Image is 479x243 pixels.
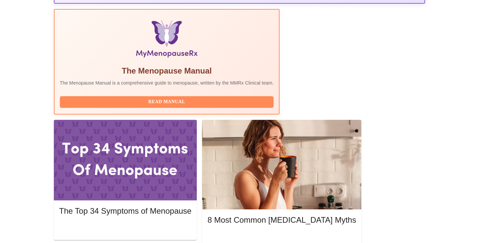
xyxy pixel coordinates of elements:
a: Read More [59,225,193,230]
button: Read Manual [60,96,274,108]
a: Read More [207,234,358,240]
a: Read Manual [60,99,276,104]
span: Read More [66,224,185,232]
h5: The Menopause Manual [60,66,274,76]
h5: 8 Most Common [MEDICAL_DATA] Myths [207,215,356,225]
p: The Menopause Manual is a comprehensive guide to menopause, written by the MMRx Clinical team. [60,80,274,86]
span: Read Manual [66,98,267,106]
span: Read More [214,233,349,242]
img: Menopause Manual [94,20,240,60]
h5: The Top 34 Symptoms of Menopause [59,206,191,216]
button: Read More [59,222,191,234]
